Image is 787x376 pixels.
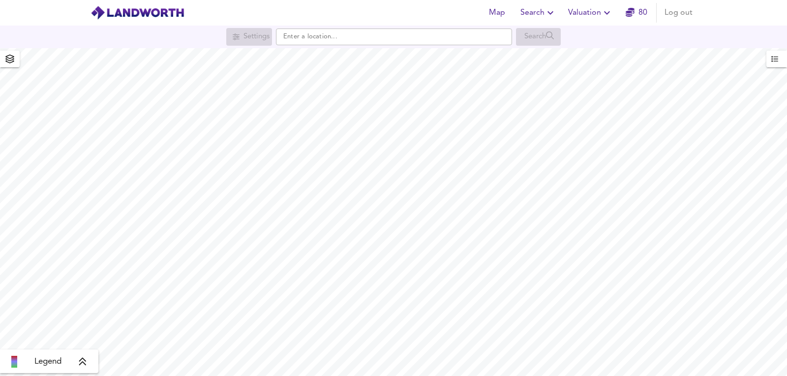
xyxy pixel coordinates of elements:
[626,6,647,20] a: 80
[568,6,613,20] span: Valuation
[520,6,556,20] span: Search
[661,3,696,23] button: Log out
[665,6,693,20] span: Log out
[485,6,509,20] span: Map
[564,3,617,23] button: Valuation
[516,28,561,46] div: Search for a location first or explore the map
[226,28,272,46] div: Search for a location first or explore the map
[481,3,513,23] button: Map
[621,3,652,23] button: 80
[276,29,512,45] input: Enter a location...
[91,5,184,20] img: logo
[516,3,560,23] button: Search
[34,356,61,368] span: Legend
